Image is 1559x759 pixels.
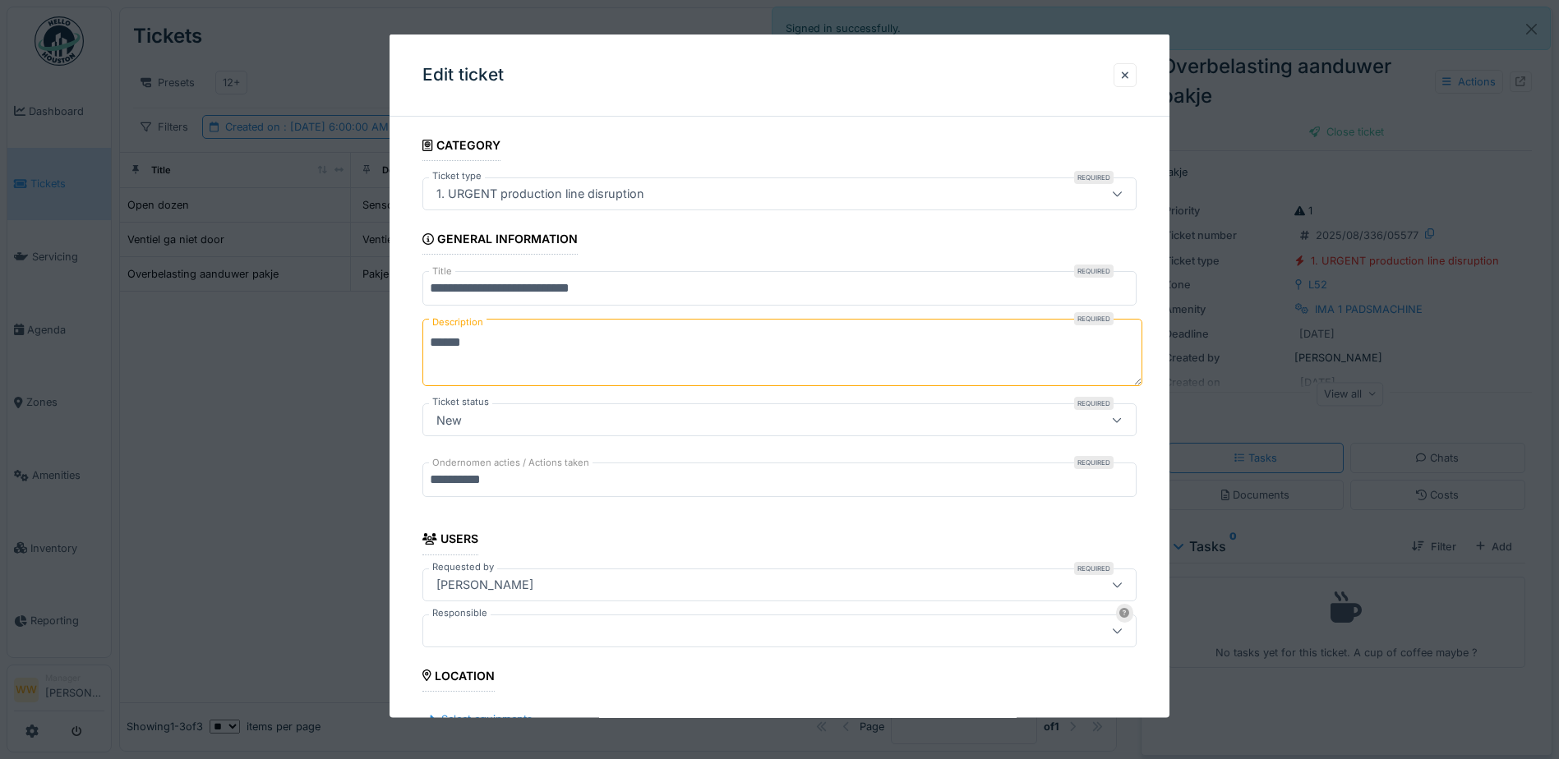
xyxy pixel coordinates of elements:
div: [PERSON_NAME] [430,575,540,593]
h3: Edit ticket [422,65,504,85]
div: 1. URGENT production line disruption [430,185,651,203]
div: New [430,411,468,429]
div: Required [1074,171,1114,184]
div: Select equipments [422,707,538,729]
div: General information [422,227,578,255]
div: Required [1074,312,1114,325]
label: Ticket status [429,395,492,409]
label: Title [429,264,455,278]
label: Responsible [429,605,491,619]
div: Required [1074,264,1114,278]
div: Users [422,527,478,554]
label: Ticket type [429,169,485,183]
label: Requested by [429,559,497,573]
div: Required [1074,456,1114,469]
div: Required [1074,561,1114,574]
div: Required [1074,397,1114,410]
label: Description [429,312,487,333]
div: Category [422,133,500,161]
label: Ondernomen acties / Actions taken [429,456,593,470]
div: Location [422,663,495,691]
